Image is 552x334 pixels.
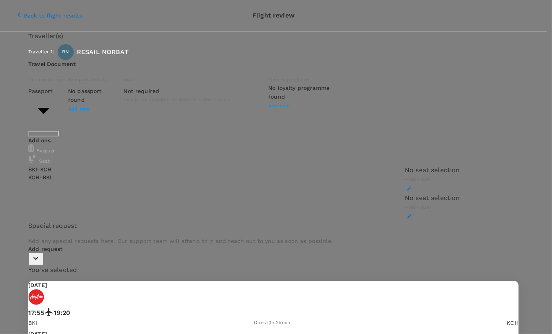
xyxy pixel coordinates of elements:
span: Add new [268,103,289,109]
span: Visa is not required to enter this destination [124,97,230,102]
p: Back to flight results [24,12,82,19]
div: Direct , 1h 25min [254,319,290,327]
p: 17:55 [28,308,44,318]
span: + MYR 0.00 [405,204,431,210]
p: Passport [28,87,59,95]
p: BKI [28,319,37,327]
span: + MYR 0.00 [405,177,431,182]
img: baggage-icon [28,155,36,163]
h6: No loyalty programme found [268,84,335,101]
p: Flight review [252,11,295,20]
span: RN [62,48,69,56]
p: You've selected [28,265,519,275]
div: Seat [28,155,519,165]
p: Add ons [28,136,519,144]
h6: No passport found [68,87,112,105]
p: BKI - KCH [28,165,51,173]
p: Add any special requests here. Our support team will attend to it and reach out to you as soon as... [28,237,519,245]
img: AK [28,289,44,305]
p: KCH - BKI [28,173,51,181]
img: baggage-icon [28,144,34,152]
div: Baggage [28,144,519,155]
p: Special request [28,221,519,231]
div: No seat selection [405,193,460,203]
p: Not required [124,87,160,95]
span: Loyalty programs [268,77,309,82]
p: [DATE] [28,281,47,289]
h6: Travel Document [28,60,519,69]
span: Document type [28,77,65,82]
p: Add request [28,245,519,253]
p: RESAIL NORBAT [77,47,129,57]
span: Visa [124,77,134,82]
p: 19:20 [54,308,70,318]
div: No seat selection [405,165,460,175]
p: KCH [507,319,519,327]
span: Passport details [68,77,107,82]
p: Traveller 1 : [28,48,55,56]
p: Traveller(s) [28,31,519,41]
span: Add new [68,106,89,112]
